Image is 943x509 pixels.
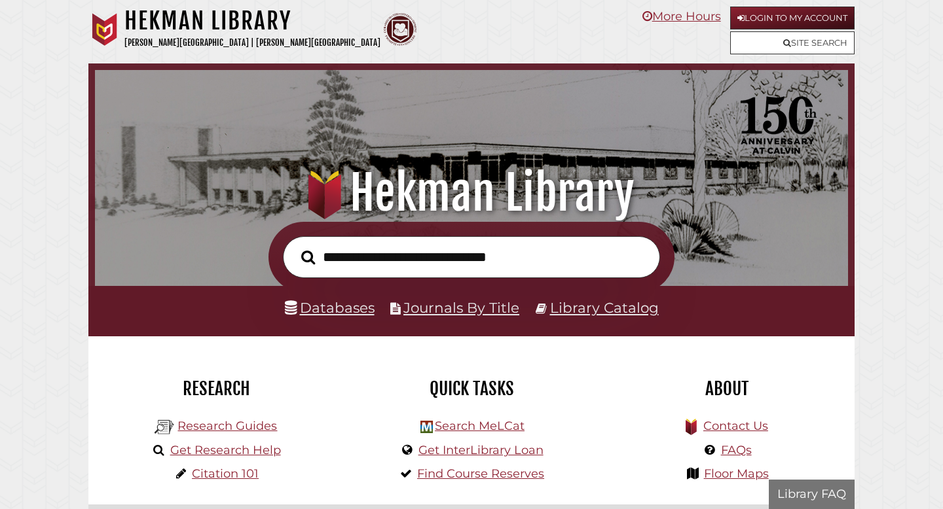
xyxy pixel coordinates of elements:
[301,249,315,264] i: Search
[550,299,659,316] a: Library Catalog
[435,419,525,433] a: Search MeLCat
[417,466,544,481] a: Find Course Reserves
[420,421,433,433] img: Hekman Library Logo
[384,13,416,46] img: Calvin Theological Seminary
[155,417,174,437] img: Hekman Library Logo
[177,419,277,433] a: Research Guides
[124,7,380,35] h1: Hekman Library
[730,31,855,54] a: Site Search
[704,466,769,481] a: Floor Maps
[295,247,322,268] button: Search
[403,299,519,316] a: Journals By Title
[609,377,845,400] h2: About
[730,7,855,29] a: Login to My Account
[354,377,589,400] h2: Quick Tasks
[721,443,752,457] a: FAQs
[703,419,768,433] a: Contact Us
[192,466,259,481] a: Citation 101
[109,164,834,222] h1: Hekman Library
[124,35,380,50] p: [PERSON_NAME][GEOGRAPHIC_DATA] | [PERSON_NAME][GEOGRAPHIC_DATA]
[170,443,281,457] a: Get Research Help
[88,13,121,46] img: Calvin University
[418,443,544,457] a: Get InterLibrary Loan
[285,299,375,316] a: Databases
[98,377,334,400] h2: Research
[642,9,721,24] a: More Hours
